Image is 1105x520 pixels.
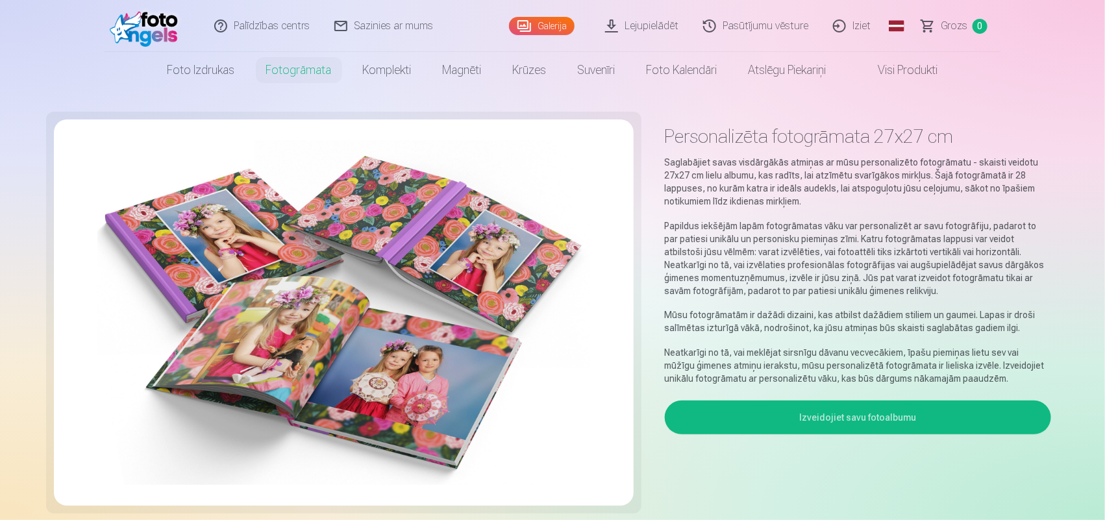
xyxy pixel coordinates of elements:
a: Galerija [509,17,575,35]
a: Komplekti [347,52,427,88]
a: Magnēti [427,52,497,88]
a: Krūzes [497,52,562,88]
a: Visi produkti [842,52,954,88]
img: /fa1 [110,5,184,47]
p: Mūsu fotogrāmatām ir dažādi dizaini, kas atbilst dažādiem stiliem un gaumei. Lapas ir droši salīm... [665,308,1051,334]
a: Atslēgu piekariņi [733,52,842,88]
a: Foto izdrukas [152,52,251,88]
p: Papildus iekšējām lapām fotogrāmatas vāku var personalizēt ar savu fotogrāfiju, padarot to par pa... [665,219,1051,297]
span: 0 [973,19,987,34]
a: Fotogrāmata [251,52,347,88]
a: Foto kalendāri [631,52,733,88]
a: Suvenīri [562,52,631,88]
h1: Personalizēta fotogrāmata 27x27 cm [665,125,1051,148]
span: Grozs [941,18,967,34]
p: Saglabājiet savas visdārgākās atmiņas ar mūsu personalizēto fotogrāmatu - skaisti veidotu 27x27 c... [665,156,1051,208]
button: Izveidojiet savu fotoalbumu [665,401,1051,434]
p: Neatkarīgi no tā, vai meklējat sirsnīgu dāvanu vecvecākiem, īpašu piemiņas lietu sev vai mūžīgu ģ... [665,346,1051,385]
